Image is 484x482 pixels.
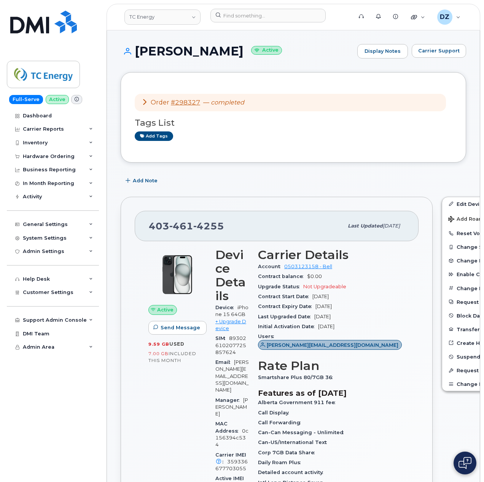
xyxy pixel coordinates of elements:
[258,264,284,269] span: Account
[258,400,339,405] span: Alberta Government 911 fee
[161,324,200,331] span: Send Message
[215,452,246,465] span: Carrier IMEI
[284,264,332,269] a: 0503123158 - Bell
[418,47,460,54] span: Carrier Support
[258,284,303,289] span: Upgrade Status
[412,44,466,58] button: Carrier Support
[215,319,246,331] a: + Upgrade Device
[258,342,402,348] a: [PERSON_NAME][EMAIL_ADDRESS][DOMAIN_NAME]
[148,351,169,356] span: 7.00 GB
[148,351,196,363] span: included this month
[459,457,471,469] img: Open chat
[169,220,193,232] span: 461
[318,324,334,329] span: [DATE]
[303,284,346,289] span: Not Upgradeable
[267,341,398,349] span: [PERSON_NAME][EMAIL_ADDRESS][DOMAIN_NAME]
[215,359,249,393] span: [PERSON_NAME][EMAIL_ADDRESS][DOMAIN_NAME]
[312,294,329,299] span: [DATE]
[215,305,237,310] span: Device
[251,46,282,55] small: Active
[215,335,229,341] span: SIM
[215,248,249,303] h3: Device Details
[258,410,293,416] span: Call Display
[215,335,246,355] span: 89302610207725857624
[315,303,332,309] span: [DATE]
[215,359,234,365] span: Email
[258,294,312,299] span: Contract Start Date
[135,131,173,141] a: Add tags
[258,420,304,425] span: Call Forwarding
[258,333,278,339] span: Users
[121,174,164,188] button: Add Note
[258,469,327,475] span: Detailed account activity
[258,248,405,262] h3: Carrier Details
[258,439,331,445] span: Can-US/International Text
[203,99,244,106] span: —
[193,220,224,232] span: 4255
[258,375,336,380] span: Smartshare Plus 80/7GB 36
[215,397,243,403] span: Manager
[258,324,318,329] span: Initial Activation Date
[148,341,169,347] span: 9.59 GB
[357,44,408,58] a: Display Notes
[258,450,318,455] span: Corp 7GB Data Share
[258,303,315,309] span: Contract Expiry Date
[215,421,242,433] span: MAC Address
[211,99,244,106] em: completed
[307,273,322,279] span: $0.00
[258,273,307,279] span: Contract balance
[215,428,248,448] span: 0c156394c534
[258,359,405,373] h3: Rate Plan
[148,321,207,335] button: Send Message
[151,99,169,106] span: Order
[258,430,347,435] span: Can-Can Messaging - Unlimited
[135,118,452,128] h3: Tags List
[157,306,174,313] span: Active
[154,252,200,297] img: iPhone_15_Black.png
[149,220,224,232] span: 403
[169,341,185,347] span: used
[258,389,405,398] h3: Features as of [DATE]
[383,223,400,229] span: [DATE]
[133,177,158,184] span: Add Note
[171,99,200,106] a: #298327
[314,314,331,319] span: [DATE]
[348,223,383,229] span: Last updated
[121,44,353,58] h1: [PERSON_NAME]
[215,459,248,471] span: 359336677703055
[258,460,304,465] span: Daily Roam Plus
[215,397,248,417] span: [PERSON_NAME]
[258,314,314,319] span: Last Upgraded Date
